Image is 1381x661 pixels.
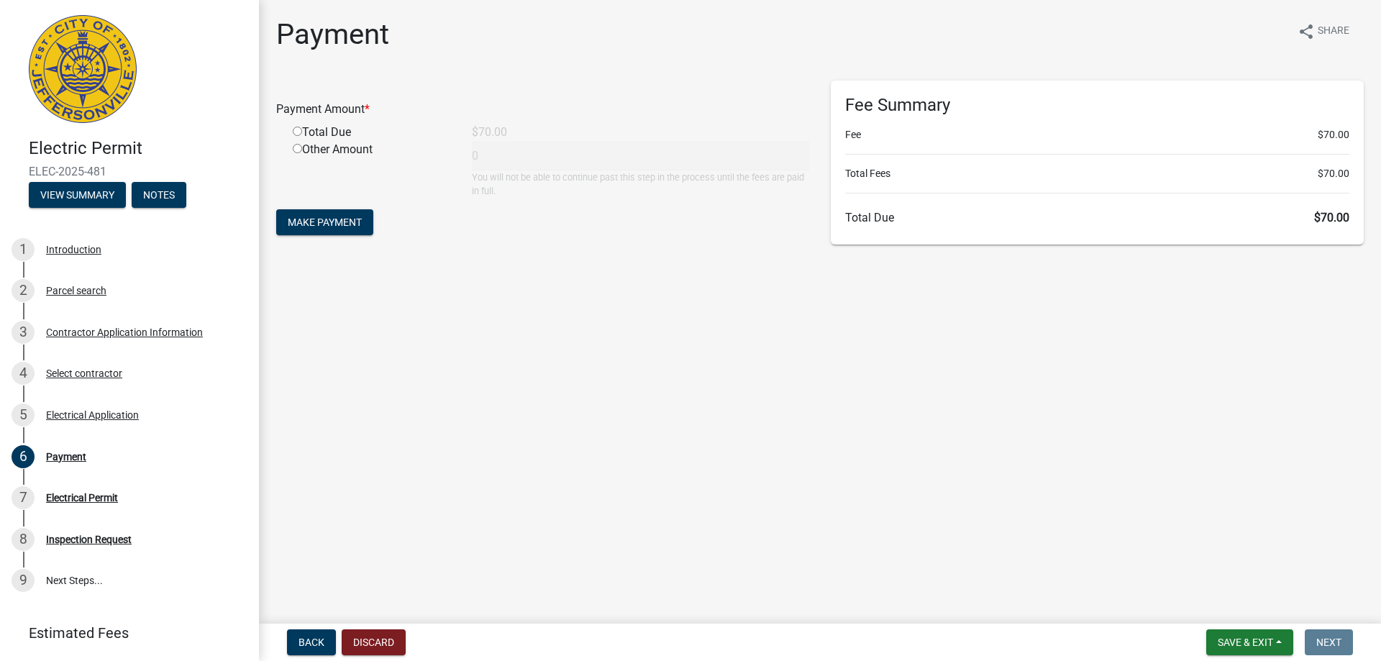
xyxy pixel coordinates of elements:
h1: Payment [276,17,389,52]
button: Make Payment [276,209,373,235]
div: 9 [12,569,35,592]
h4: Electric Permit [29,138,247,159]
li: Total Fees [845,166,1349,181]
img: City of Jeffersonville, Indiana [29,15,137,123]
button: Next [1305,629,1353,655]
div: Inspection Request [46,534,132,544]
h6: Total Due [845,211,1349,224]
div: Introduction [46,245,101,255]
span: Next [1316,637,1341,648]
button: Notes [132,182,186,208]
div: Payment Amount [265,101,820,118]
div: 3 [12,321,35,344]
button: Back [287,629,336,655]
span: ELEC-2025-481 [29,165,230,178]
wm-modal-confirm: Summary [29,190,126,201]
div: 7 [12,486,35,509]
span: $70.00 [1318,127,1349,142]
span: $70.00 [1314,211,1349,224]
button: Save & Exit [1206,629,1293,655]
i: share [1298,23,1315,40]
div: 8 [12,528,35,551]
div: Electrical Permit [46,493,118,503]
button: Discard [342,629,406,655]
button: shareShare [1286,17,1361,45]
li: Fee [845,127,1349,142]
div: Total Due [282,124,461,141]
div: Select contractor [46,368,122,378]
div: 5 [12,404,35,427]
span: $70.00 [1318,166,1349,181]
span: Make Payment [288,216,362,228]
div: Parcel search [46,286,106,296]
div: Payment [46,452,86,462]
div: 2 [12,279,35,302]
wm-modal-confirm: Notes [132,190,186,201]
button: View Summary [29,182,126,208]
div: Contractor Application Information [46,327,203,337]
a: Estimated Fees [12,619,236,647]
div: 1 [12,238,35,261]
span: Share [1318,23,1349,40]
div: Other Amount [282,141,461,198]
div: 6 [12,445,35,468]
span: Back [298,637,324,648]
span: Save & Exit [1218,637,1273,648]
div: Electrical Application [46,410,139,420]
div: 4 [12,362,35,385]
h6: Fee Summary [845,95,1349,116]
